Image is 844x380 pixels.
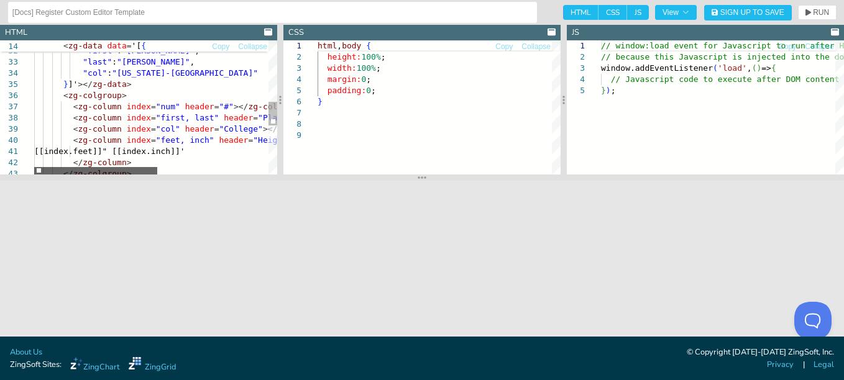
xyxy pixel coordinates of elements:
[713,63,718,73] span: (
[779,43,796,50] span: Copy
[283,119,301,130] div: 8
[283,96,301,107] div: 6
[599,5,627,20] span: CSS
[12,2,533,22] input: Untitled Demo
[10,346,42,358] a: About Us
[78,124,121,133] span: zg-column
[258,113,297,122] span: "Player"
[117,57,190,66] span: "[PERSON_NAME]"
[318,41,337,50] span: html
[767,359,794,371] a: Privacy
[219,102,233,111] span: "#"
[567,74,585,85] div: 4
[214,124,219,133] span: =
[238,43,267,50] span: Collapse
[127,102,151,111] span: index
[804,41,835,53] button: Collapse
[342,41,361,50] span: body
[771,63,776,73] span: {
[283,130,301,141] div: 9
[328,75,362,84] span: margin:
[318,97,323,106] span: }
[283,107,301,119] div: 7
[567,85,585,96] div: 5
[73,135,78,145] span: <
[813,9,829,16] span: RUN
[78,79,92,89] span: ></
[611,86,616,95] span: ;
[381,52,386,61] span: ;
[704,5,792,20] button: Sign Up to Save
[78,102,121,111] span: zg-column
[234,102,248,111] span: ></
[132,41,142,50] span: '[
[521,43,551,50] span: Collapse
[253,135,292,145] span: "Height"
[328,63,357,73] span: width:
[601,52,844,61] span: // because this Javascript is injected into the do
[283,85,301,96] div: 5
[606,86,611,95] span: )
[151,102,156,111] span: =
[521,41,551,53] button: Collapse
[156,135,214,145] span: "feet, inch"
[156,113,219,122] span: "first, last"
[63,79,68,89] span: }
[68,91,122,100] span: zg-colgroup
[263,124,277,133] span: ></
[224,113,253,122] span: header
[328,86,367,95] span: padding:
[663,9,689,16] span: View
[63,91,68,100] span: <
[720,9,784,16] span: Sign Up to Save
[567,63,585,74] div: 3
[361,75,366,84] span: 0
[253,113,258,122] span: =
[93,79,127,89] span: zg-data
[151,113,156,122] span: =
[495,43,513,50] span: Copy
[107,68,112,78] span: :
[151,135,156,145] span: =
[601,86,606,95] span: }
[73,124,78,133] span: <
[357,63,376,73] span: 100%
[794,302,832,339] iframe: Toggle Customer Support
[83,158,126,167] span: zg-column
[107,41,126,50] span: data
[219,135,248,145] span: header
[627,5,649,20] span: JS
[151,124,156,133] span: =
[127,79,132,89] span: >
[214,102,219,111] span: =
[63,41,68,50] span: <
[567,52,585,63] div: 2
[283,74,301,85] div: 4
[756,63,761,73] span: )
[10,359,62,371] span: ZingSoft Sites:
[127,113,151,122] span: index
[83,57,112,66] span: "last"
[572,27,579,38] div: JS
[5,27,27,38] div: HTML
[141,41,146,50] span: {
[73,102,78,111] span: <
[70,357,119,373] a: ZingChart
[237,41,268,53] button: Collapse
[127,135,151,145] span: index
[34,147,185,156] span: [[index.feet]]" [[index.inch]]'
[361,52,380,61] span: 100%
[68,79,78,89] span: ]'
[718,63,747,73] span: 'load'
[127,158,132,167] span: >
[687,346,834,359] div: © Copyright [DATE]-[DATE] ZingSoft, Inc.
[127,124,151,133] span: index
[778,41,797,53] button: Copy
[78,135,121,145] span: zg-column
[219,124,262,133] span: "College"
[814,359,834,371] a: Legal
[283,52,301,63] div: 2
[747,63,752,73] span: ,
[283,63,301,74] div: 3
[288,27,304,38] div: CSS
